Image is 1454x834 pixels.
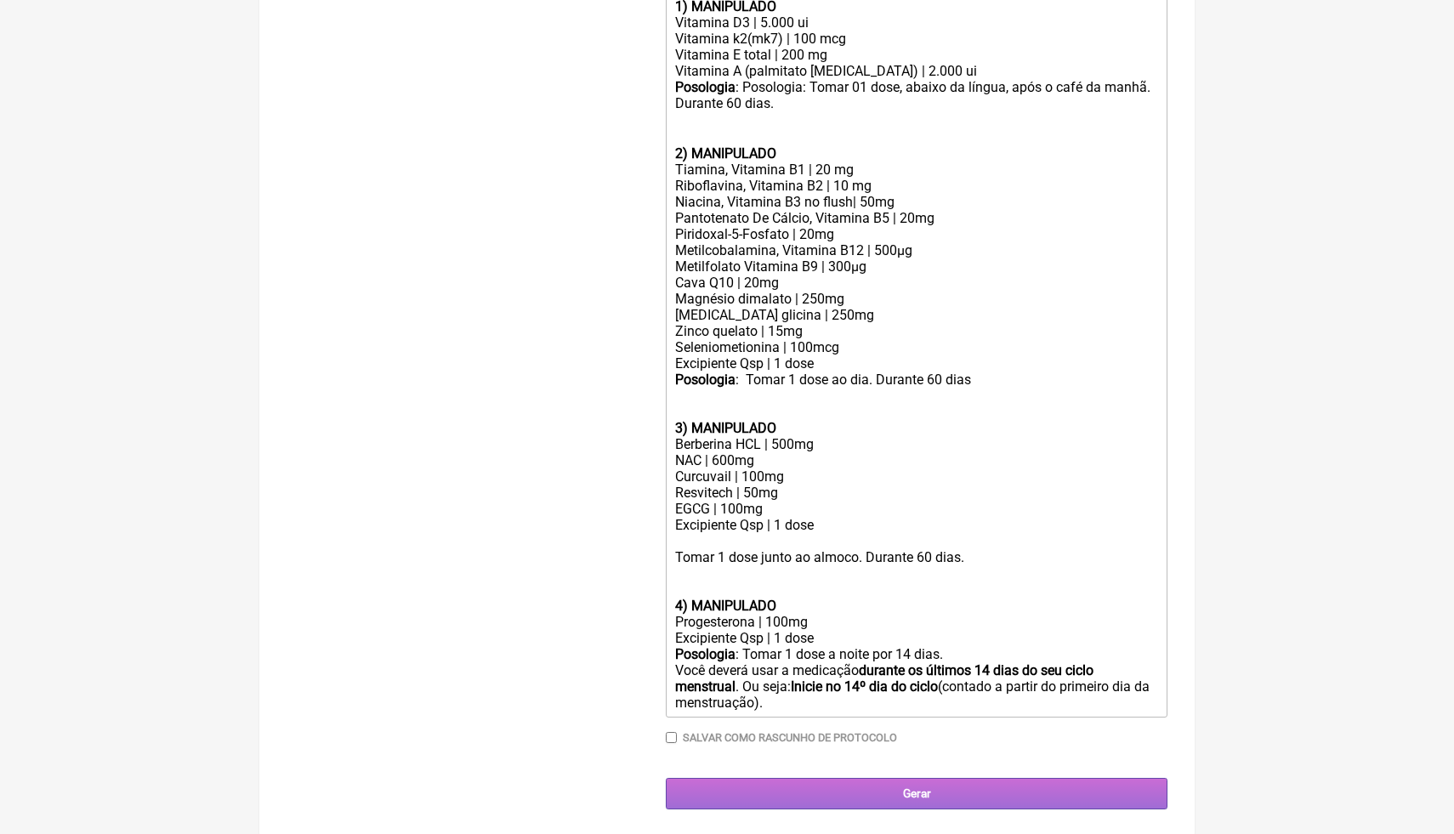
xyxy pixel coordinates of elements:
[675,275,1158,291] div: Cava Q10 | 20mg
[675,517,1158,533] div: Excipiente Qsp | 1 dose
[791,678,938,695] strong: Inicie no 14º dia do ciclo
[675,291,1158,307] div: Magnésio dimalato | 250mg
[666,778,1167,809] input: Gerar
[675,614,1158,630] div: Progesterona | 100mg
[675,210,1158,226] div: Pantotenato De Cálcio, Vitamina B5 | 20mg
[675,14,1158,31] div: Vitamina D3 | 5.000 ui
[683,731,897,744] label: Salvar como rascunho de Protocolo
[675,372,1158,436] div: : Tomar 1 dose ao dia. Durante 60 dias
[675,468,1158,485] div: Curcuvail | 100mg
[675,452,1158,468] div: NAC | 600mg
[675,630,1158,646] div: Excipiente Qsp | 1 dose
[675,79,736,95] strong: Posologia
[675,420,776,436] strong: 3) MANIPULADO
[675,258,1158,275] div: Metilfolato Vitamina B9 | 300µg
[675,485,1158,501] div: Resvitech | 50mg
[675,436,1158,452] div: Berberina HCL | 500mg
[675,598,776,614] strong: 4) MANIPULADO
[675,307,1158,372] div: [MEDICAL_DATA] glicina | 250mg Zinco quelato | 15mg Seleniometionina | 100mcg Excipiente Qsp | 1 ...
[675,162,1158,178] div: Tiamina, Vitamina B1 | 20 mg
[675,79,1158,129] div: : Posologia: Tomar 01 dose, abaixo da língua, após o café da manhã. Durante 60 dias. ㅤ
[675,646,1158,711] div: : Tomar 1 dose a noite por 14 dias. Você deverá usar a medicação . Ou seja: (contado a partir do ...
[675,501,1158,517] div: EGCG | 100mg
[675,242,1158,258] div: Metilcobalamina, Vitamina B12 | 500µg
[675,549,1158,598] div: Tomar 1 dose junto ao almoco. Durante 60 dias.
[675,372,736,388] strong: Posologia
[675,662,1093,695] strong: durante os últimos 14 dias do seu ciclo menstrual
[675,646,736,662] strong: Posologia
[675,145,776,162] strong: 2) MANIPULADO
[675,194,1158,210] div: Niacina, Vitamina B3 no flush| 50mg
[675,31,1158,47] div: Vitamina k2(mk7) | 100 mcg
[675,63,1158,79] div: Vitamina A (palmitato [MEDICAL_DATA]) | 2.000 ui
[675,226,1158,242] div: Piridoxal-5-Fosfato | 20mg
[675,178,1158,194] div: Riboflavina, Vitamina B2 | 10 mg
[675,47,1158,63] div: Vitamina E total | 200 mg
